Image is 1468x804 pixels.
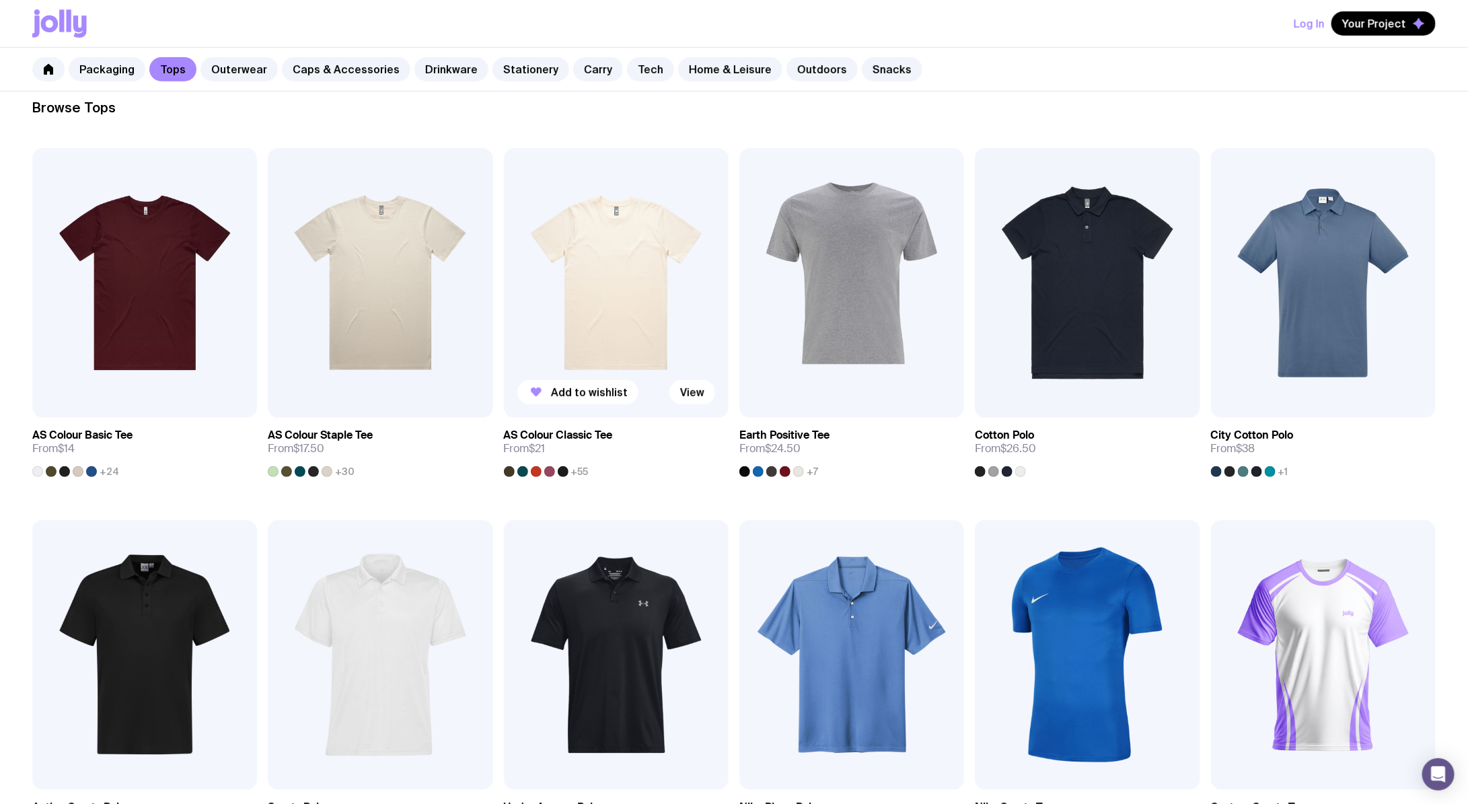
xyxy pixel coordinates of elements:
[149,57,196,81] a: Tops
[786,57,858,81] a: Outdoors
[282,57,410,81] a: Caps & Accessories
[414,57,488,81] a: Drinkware
[32,442,75,455] span: From
[739,418,964,477] a: Earth Positive TeeFrom$24.50+7
[862,57,922,81] a: Snacks
[1278,466,1288,477] span: +1
[1422,758,1455,791] div: Open Intercom Messenger
[32,429,133,442] h3: AS Colour Basic Tee
[1211,429,1294,442] h3: City Cotton Polo
[627,57,674,81] a: Tech
[1000,441,1036,455] span: $26.50
[739,442,801,455] span: From
[1211,442,1255,455] span: From
[975,418,1200,477] a: Cotton PoloFrom$26.50
[1211,418,1436,477] a: City Cotton PoloFrom$38+1
[293,441,324,455] span: $17.50
[1331,11,1436,36] button: Your Project
[335,466,355,477] span: +30
[807,466,818,477] span: +7
[529,441,546,455] span: $21
[975,442,1036,455] span: From
[1237,441,1255,455] span: $38
[975,429,1034,442] h3: Cotton Polo
[517,380,638,404] button: Add to wishlist
[573,57,623,81] a: Carry
[504,429,613,442] h3: AS Colour Classic Tee
[492,57,569,81] a: Stationery
[32,100,1436,116] h2: Browse Tops
[100,466,119,477] span: +24
[32,418,257,477] a: AS Colour Basic TeeFrom$14+24
[268,418,492,477] a: AS Colour Staple TeeFrom$17.50+30
[1294,11,1325,36] button: Log In
[504,442,546,455] span: From
[1342,17,1406,30] span: Your Project
[551,386,628,399] span: Add to wishlist
[268,442,324,455] span: From
[669,380,715,404] a: View
[200,57,278,81] a: Outerwear
[739,429,830,442] h3: Earth Positive Tee
[69,57,145,81] a: Packaging
[504,418,729,477] a: AS Colour Classic TeeFrom$21+55
[678,57,782,81] a: Home & Leisure
[571,466,589,477] span: +55
[58,441,75,455] span: $14
[268,429,373,442] h3: AS Colour Staple Tee
[765,441,801,455] span: $24.50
